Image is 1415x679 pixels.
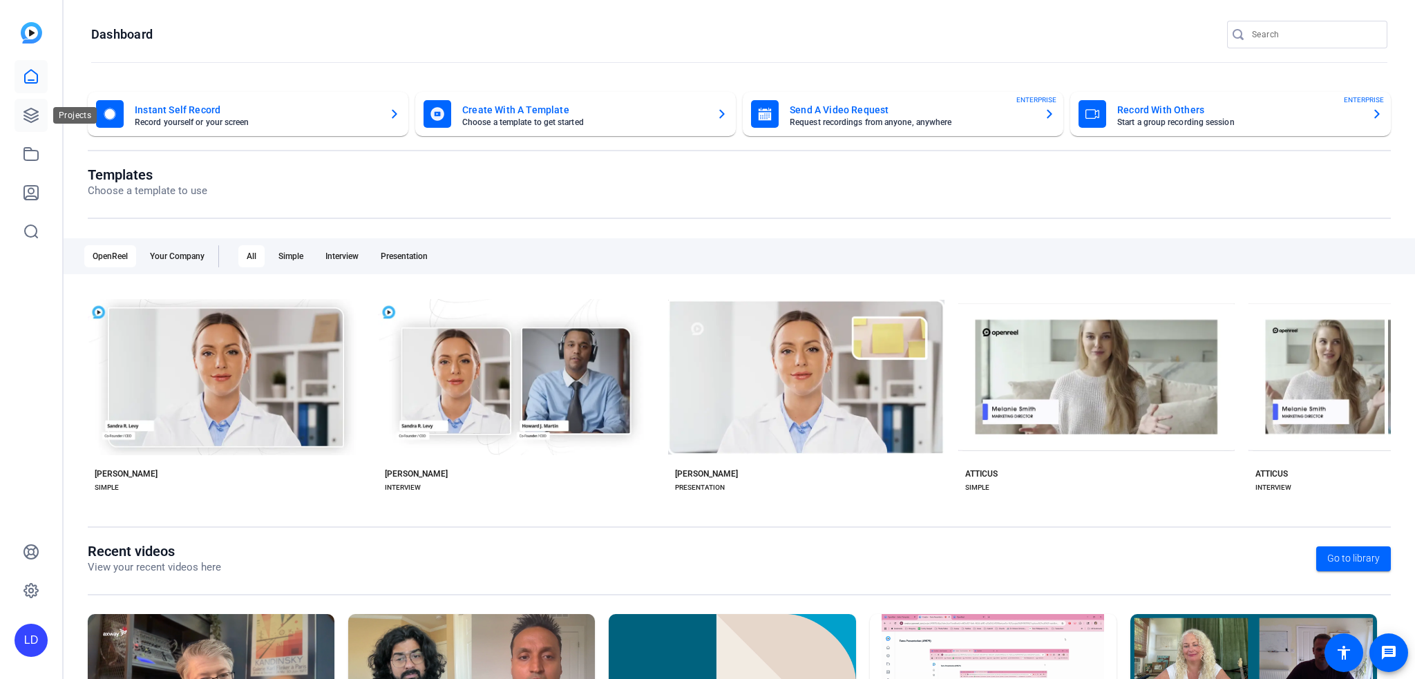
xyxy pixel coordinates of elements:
[1344,95,1384,105] span: ENTERPRISE
[88,543,221,560] h1: Recent videos
[135,102,378,118] mat-card-title: Instant Self Record
[95,482,119,493] div: SIMPLE
[88,166,207,183] h1: Templates
[53,107,97,124] div: Projects
[1255,468,1288,479] div: ATTICUS
[135,118,378,126] mat-card-subtitle: Record yourself or your screen
[372,245,436,267] div: Presentation
[415,92,736,136] button: Create With A TemplateChoose a template to get started
[462,118,705,126] mat-card-subtitle: Choose a template to get started
[1336,644,1352,661] mat-icon: accessibility
[88,183,207,199] p: Choose a template to use
[965,482,989,493] div: SIMPLE
[21,22,42,44] img: blue-gradient.svg
[84,245,136,267] div: OpenReel
[91,26,153,43] h1: Dashboard
[1117,102,1360,118] mat-card-title: Record With Others
[88,560,221,575] p: View your recent videos here
[1252,26,1376,43] input: Search
[1327,551,1380,566] span: Go to library
[1380,644,1397,661] mat-icon: message
[317,245,367,267] div: Interview
[965,468,998,479] div: ATTICUS
[385,482,421,493] div: INTERVIEW
[142,245,213,267] div: Your Company
[743,92,1063,136] button: Send A Video RequestRequest recordings from anyone, anywhereENTERPRISE
[1016,95,1056,105] span: ENTERPRISE
[675,482,725,493] div: PRESENTATION
[15,624,48,657] div: LD
[462,102,705,118] mat-card-title: Create With A Template
[1316,546,1391,571] a: Go to library
[790,102,1033,118] mat-card-title: Send A Video Request
[1117,118,1360,126] mat-card-subtitle: Start a group recording session
[790,118,1033,126] mat-card-subtitle: Request recordings from anyone, anywhere
[88,92,408,136] button: Instant Self RecordRecord yourself or your screen
[385,468,448,479] div: [PERSON_NAME]
[1255,482,1291,493] div: INTERVIEW
[270,245,312,267] div: Simple
[95,468,158,479] div: [PERSON_NAME]
[238,245,265,267] div: All
[1070,92,1391,136] button: Record With OthersStart a group recording sessionENTERPRISE
[675,468,738,479] div: [PERSON_NAME]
